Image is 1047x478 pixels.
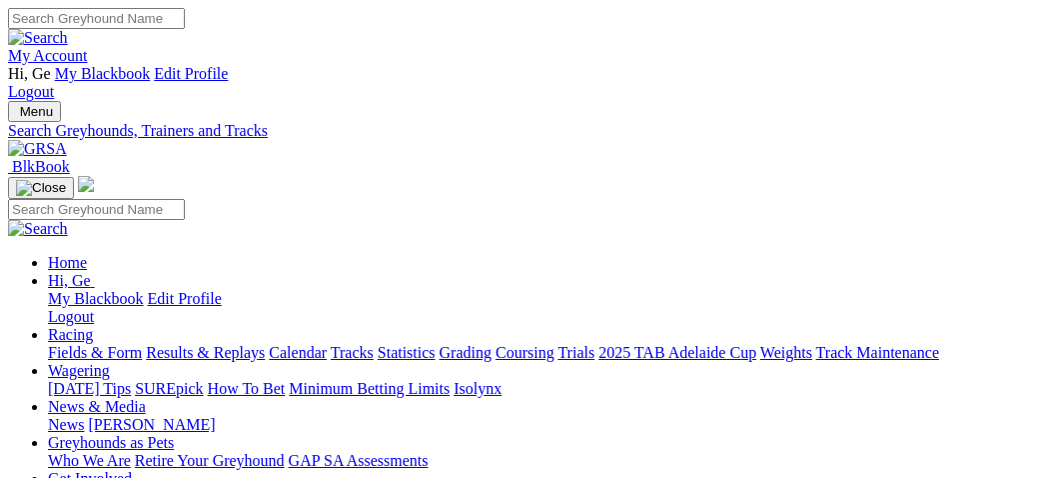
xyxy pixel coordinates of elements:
[48,362,110,379] a: Wagering
[48,290,144,307] a: My Blackbook
[8,177,74,199] button: Toggle navigation
[154,65,228,82] a: Edit Profile
[48,398,146,415] a: News & Media
[8,158,70,175] a: BlkBook
[48,434,174,451] a: Greyhounds as Pets
[48,380,131,397] a: [DATE] Tips
[48,290,1039,326] div: Hi, Ge
[440,344,492,361] a: Grading
[148,290,222,307] a: Edit Profile
[48,452,1039,470] div: Greyhounds as Pets
[135,452,285,469] a: Retire Your Greyhound
[8,122,1039,140] a: Search Greyhounds, Trainers and Tracks
[8,101,61,122] button: Toggle navigation
[454,380,502,397] a: Isolynx
[48,326,93,343] a: Racing
[48,308,94,325] a: Logout
[208,380,286,397] a: How To Bet
[135,380,203,397] a: SUREpick
[48,416,1039,434] div: News & Media
[289,452,429,469] a: GAP SA Assessments
[16,180,66,196] img: Close
[48,272,95,289] a: Hi, Ge
[48,344,142,361] a: Fields & Form
[88,416,215,433] a: [PERSON_NAME]
[48,272,91,289] span: Hi, Ge
[55,65,151,82] a: My Blackbook
[8,140,67,158] img: GRSA
[8,220,68,238] img: Search
[8,65,51,82] span: Hi, Ge
[48,452,131,469] a: Who We Are
[760,344,812,361] a: Weights
[146,344,265,361] a: Results & Replays
[20,104,53,119] span: Menu
[8,65,1039,101] div: My Account
[289,380,450,397] a: Minimum Betting Limits
[378,344,436,361] a: Statistics
[557,344,594,361] a: Trials
[8,8,185,29] input: Search
[48,380,1039,398] div: Wagering
[8,83,54,100] a: Logout
[8,199,185,220] input: Search
[816,344,939,361] a: Track Maintenance
[48,254,87,271] a: Home
[78,176,94,192] img: logo-grsa-white.png
[269,344,327,361] a: Calendar
[48,416,84,433] a: News
[8,29,68,47] img: Search
[598,344,756,361] a: 2025 TAB Adelaide Cup
[496,344,554,361] a: Coursing
[8,47,88,64] a: My Account
[48,344,1039,362] div: Racing
[12,158,70,175] span: BlkBook
[331,344,374,361] a: Tracks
